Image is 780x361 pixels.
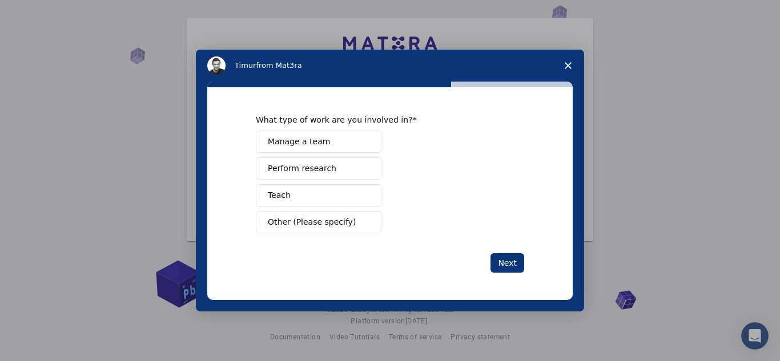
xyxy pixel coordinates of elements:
span: Close survey [552,50,584,82]
div: What type of work are you involved in? [256,115,507,125]
span: Teach [268,189,291,201]
button: Next [490,253,524,273]
span: Other (Please specify) [268,216,356,228]
span: Suporte [20,8,61,18]
button: Manage a team [256,131,381,153]
button: Perform research [256,157,381,180]
span: Timur [235,61,256,70]
img: Profile image for Timur [207,56,226,75]
span: from Mat3ra [256,61,301,70]
button: Teach [256,184,381,206]
button: Other (Please specify) [256,211,381,233]
span: Manage a team [268,136,330,148]
span: Perform research [268,163,336,175]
